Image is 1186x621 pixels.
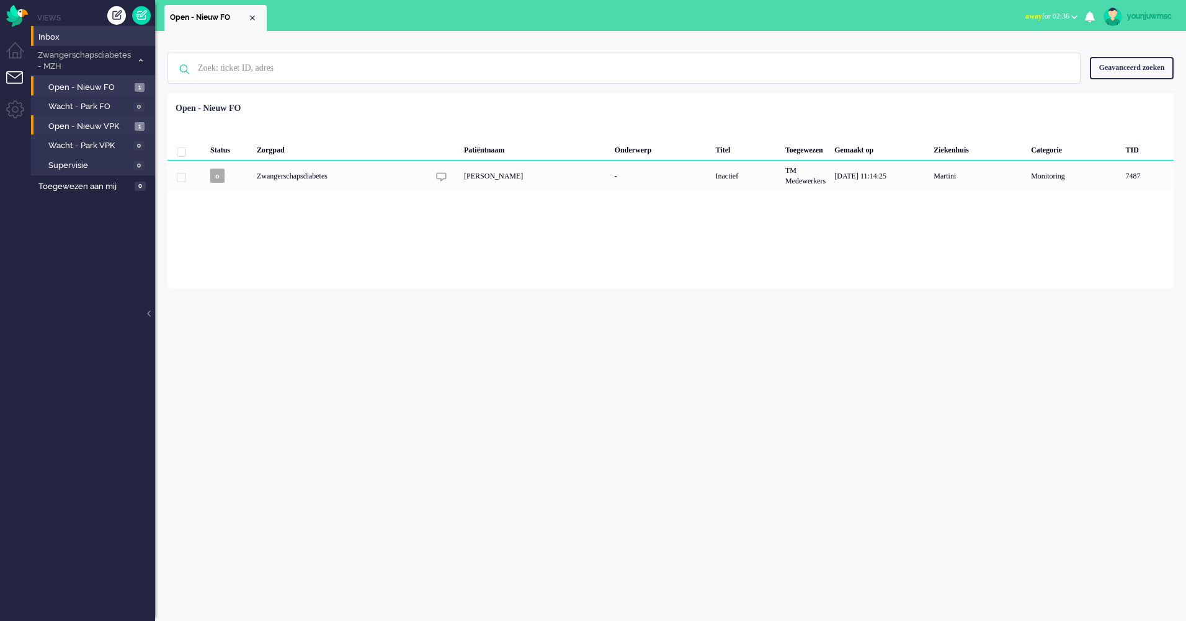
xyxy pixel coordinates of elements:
[48,82,132,94] span: Open - Nieuw FO
[460,136,610,161] div: Patiëntnaam
[6,5,28,27] img: flow_omnibird.svg
[36,179,155,193] a: Toegewezen aan mij 0
[107,6,126,25] div: Creëer ticket
[1090,57,1174,79] div: Geavanceerd zoeken
[135,122,145,131] span: 1
[132,6,151,25] a: Quick Ticket
[781,161,830,191] div: TM Medewerkers
[206,136,252,161] div: Status
[38,32,155,43] span: Inbox
[38,181,131,193] span: Toegewezen aan mij
[176,102,241,115] div: Open - Nieuw FO
[48,140,130,152] span: Wacht - Park VPK
[36,119,154,133] a: Open - Nieuw VPK 1
[247,13,257,23] div: Close tab
[133,102,145,112] span: 0
[830,161,929,191] div: [DATE] 11:14:25
[1121,136,1174,161] div: TID
[189,53,1063,83] input: Zoek: ticket ID, adres
[1127,10,1174,22] div: younjuwmsc
[711,136,781,161] div: Titel
[135,182,146,191] span: 0
[1018,7,1085,25] button: awayfor 02:36
[37,12,155,23] li: Views
[36,158,154,172] a: Supervisie 0
[170,12,247,23] span: Open - Nieuw FO
[36,80,154,94] a: Open - Nieuw FO 1
[6,42,34,70] li: Dashboard menu
[252,161,429,191] div: Zwangerschapsdiabetes
[830,136,929,161] div: Gemaakt op
[929,136,1027,161] div: Ziekenhuis
[48,101,130,113] span: Wacht - Park FO
[36,30,155,43] a: Inbox
[1027,136,1121,161] div: Categorie
[1121,161,1174,191] div: 7487
[1104,7,1122,26] img: avatar
[167,161,1174,191] div: 7487
[210,169,225,183] span: o
[36,99,154,113] a: Wacht - Park FO 0
[436,172,447,182] img: ic_chat_grey.svg
[460,161,610,191] div: [PERSON_NAME]
[133,161,145,170] span: 0
[1025,12,1069,20] span: for 02:36
[133,141,145,151] span: 0
[6,100,34,128] li: Admin menu
[252,136,429,161] div: Zorgpad
[6,71,34,99] li: Tickets menu
[1018,4,1085,31] li: awayfor 02:36
[48,121,132,133] span: Open - Nieuw VPK
[36,50,132,73] span: Zwangerschapsdiabetes - MZH
[1101,7,1174,26] a: younjuwmsc
[610,161,711,191] div: -
[164,5,267,31] li: View
[135,83,145,92] span: 1
[711,161,781,191] div: Inactief
[781,136,830,161] div: Toegewezen
[929,161,1027,191] div: Martini
[1025,12,1042,20] span: away
[48,160,130,172] span: Supervisie
[1027,161,1121,191] div: Monitoring
[168,53,200,86] img: ic-search-icon.svg
[36,138,154,152] a: Wacht - Park VPK 0
[6,8,28,17] a: Omnidesk
[610,136,711,161] div: Onderwerp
